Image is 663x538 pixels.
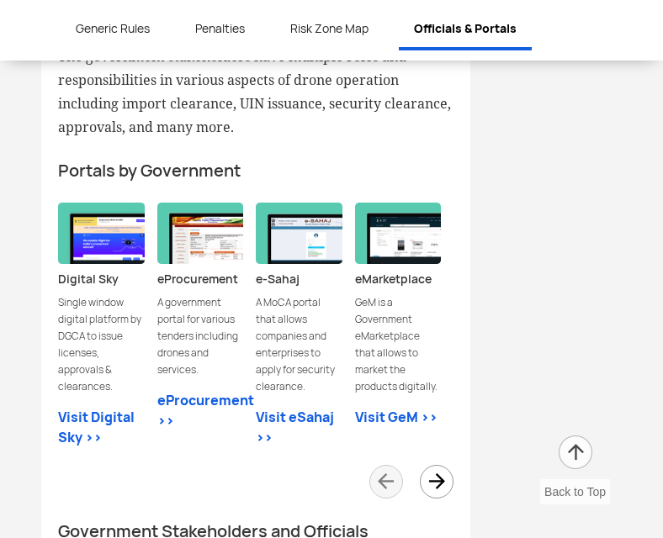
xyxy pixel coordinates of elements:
[256,203,342,264] img: im_esahaj.png
[256,271,342,287] p: e-Sahaj
[58,159,453,182] p: Portals by Government
[157,271,244,287] p: eProcurement
[58,408,145,448] a: Visit Digital Sky >>
[58,294,145,395] p: Single window digital platform by DGCA to issue licenses, approvals & clearances.
[275,10,384,47] a: Risk Zone Map
[540,479,610,504] div: Back to Top
[557,434,594,471] img: ic_arrow-up.png
[355,408,438,428] a: Visit GeM >>
[355,271,442,287] p: eMarketplace
[399,10,532,50] a: Officials & Portals
[58,271,145,287] p: Digital Sky
[180,10,260,47] a: Penalties
[157,294,244,378] p: A government portal for various tenders including drones and services.
[61,10,165,47] a: Generic Rules
[256,408,342,448] a: Visit eSahaj >>
[256,294,342,395] p: A MoCA portal that allows companies and enterprises to apply for security clearance.
[157,391,254,431] a: eProcurement >>
[157,203,244,264] img: im_eprocurement.png
[58,45,453,139] p: The government stakeholders have multiple roles and responsibilities in various aspects of drone ...
[58,203,145,264] img: im_Digital%20sky.png
[355,203,442,264] img: im_emarketplace.png
[355,294,442,395] p: GeM is a Government eMarketplace that allows to market the products digitally.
